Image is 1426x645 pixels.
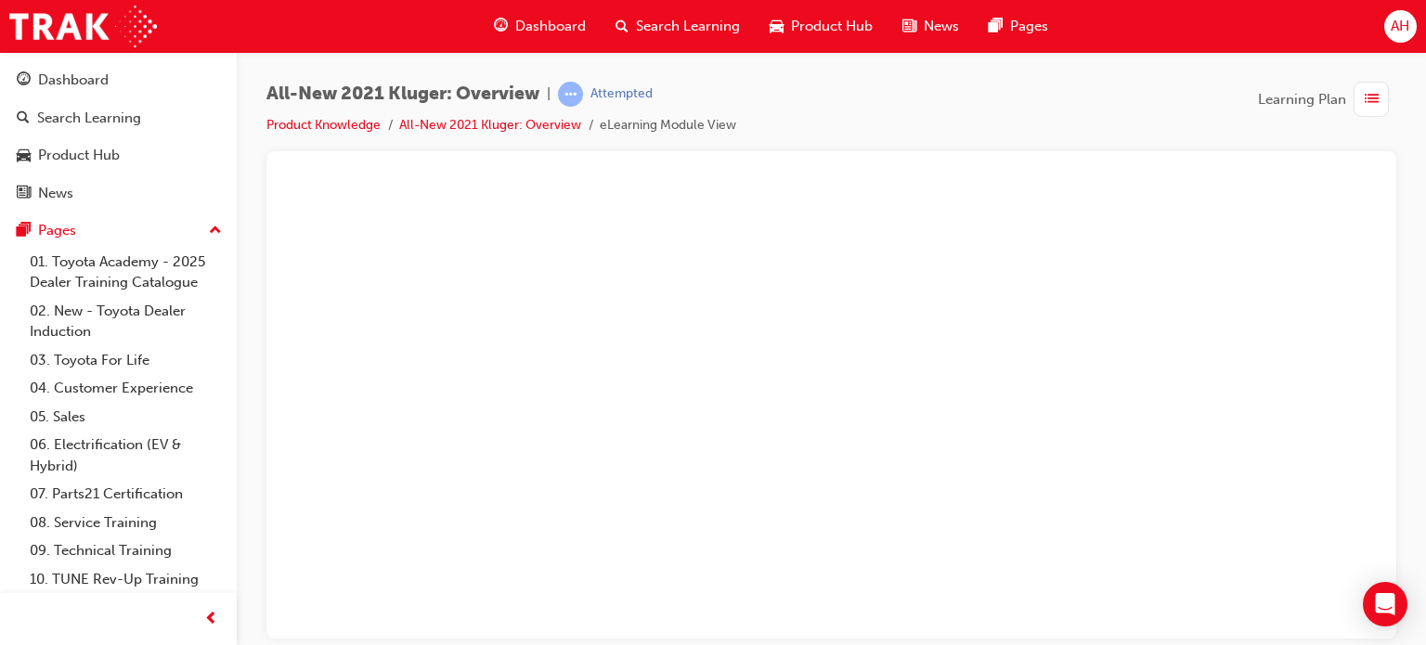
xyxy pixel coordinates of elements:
a: 08. Service Training [22,509,229,537]
span: All-New 2021 Kluger: Overview [266,84,539,105]
a: News [7,176,229,211]
a: 09. Technical Training [22,536,229,565]
span: news-icon [17,186,31,202]
button: Pages [7,213,229,248]
a: pages-iconPages [974,7,1063,45]
span: car-icon [17,148,31,164]
a: 04. Customer Experience [22,374,229,403]
span: pages-icon [989,15,1003,38]
a: 03. Toyota For Life [22,346,229,375]
div: Attempted [590,85,653,103]
a: Product Knowledge [266,117,381,133]
div: News [38,183,73,204]
span: car-icon [770,15,784,38]
a: Search Learning [7,101,229,135]
div: Search Learning [37,108,141,129]
a: 10. TUNE Rev-Up Training [22,565,229,594]
span: search-icon [17,110,30,127]
span: | [547,84,551,105]
a: Product Hub [7,138,229,173]
a: Dashboard [7,63,229,97]
a: 05. Sales [22,403,229,432]
button: Learning Plan [1258,82,1396,117]
a: 06. Electrification (EV & Hybrid) [22,431,229,480]
li: eLearning Module View [600,115,736,136]
a: car-iconProduct Hub [755,7,888,45]
a: All-New 2021 Kluger: Overview [399,117,581,133]
span: list-icon [1365,88,1379,111]
span: Search Learning [636,16,740,37]
span: Learning Plan [1258,89,1346,110]
a: news-iconNews [888,7,974,45]
img: Trak [9,6,157,47]
span: guage-icon [494,15,508,38]
a: 07. Parts21 Certification [22,480,229,509]
span: up-icon [209,219,222,243]
a: 02. New - Toyota Dealer Induction [22,297,229,346]
div: Product Hub [38,145,120,166]
div: Open Intercom Messenger [1363,582,1407,626]
div: Dashboard [38,70,109,91]
span: Product Hub [791,16,873,37]
button: AH [1384,10,1417,43]
span: News [924,16,959,37]
button: DashboardSearch LearningProduct HubNews [7,59,229,213]
a: search-iconSearch Learning [601,7,755,45]
span: Dashboard [515,16,586,37]
span: guage-icon [17,72,31,89]
a: 01. Toyota Academy - 2025 Dealer Training Catalogue [22,248,229,297]
span: Pages [1010,16,1048,37]
span: prev-icon [204,608,218,631]
span: search-icon [616,15,629,38]
span: pages-icon [17,223,31,239]
span: learningRecordVerb_ATTEMPT-icon [558,82,583,107]
span: AH [1391,16,1409,37]
a: guage-iconDashboard [479,7,601,45]
div: Pages [38,220,76,241]
span: news-icon [902,15,916,38]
